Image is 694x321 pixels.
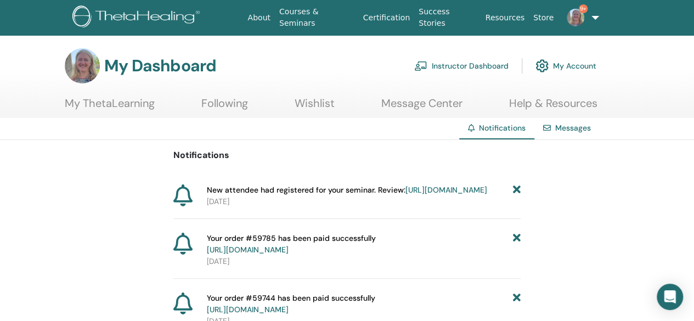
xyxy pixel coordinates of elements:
span: 9+ [579,4,588,13]
a: Messages [555,123,591,133]
img: default.jpg [567,9,584,26]
a: Courses & Seminars [275,2,359,33]
a: Help & Resources [509,97,597,118]
p: [DATE] [207,256,521,267]
a: [URL][DOMAIN_NAME] [207,245,289,255]
a: [URL][DOMAIN_NAME] [207,305,289,314]
img: cog.svg [535,57,549,75]
a: Instructor Dashboard [414,54,509,78]
div: Open Intercom Messenger [657,284,683,310]
span: Your order #59744 has been paid successfully [207,292,375,316]
span: Your order #59785 has been paid successfully [207,233,376,256]
h3: My Dashboard [104,56,216,76]
p: [DATE] [207,196,521,207]
a: Store [529,8,558,28]
a: My Account [535,54,596,78]
img: chalkboard-teacher.svg [414,61,427,71]
span: Notifications [479,123,526,133]
a: My ThetaLearning [65,97,155,118]
a: [URL][DOMAIN_NAME] [405,185,487,195]
a: Wishlist [295,97,335,118]
a: Success Stories [414,2,481,33]
p: Notifications [173,149,521,162]
a: Certification [359,8,414,28]
img: logo.png [72,5,204,30]
img: default.jpg [65,48,100,83]
a: Following [201,97,248,118]
a: Resources [481,8,529,28]
a: About [244,8,275,28]
a: Message Center [381,97,462,118]
span: New attendee had registered for your seminar. Review: [207,184,487,196]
